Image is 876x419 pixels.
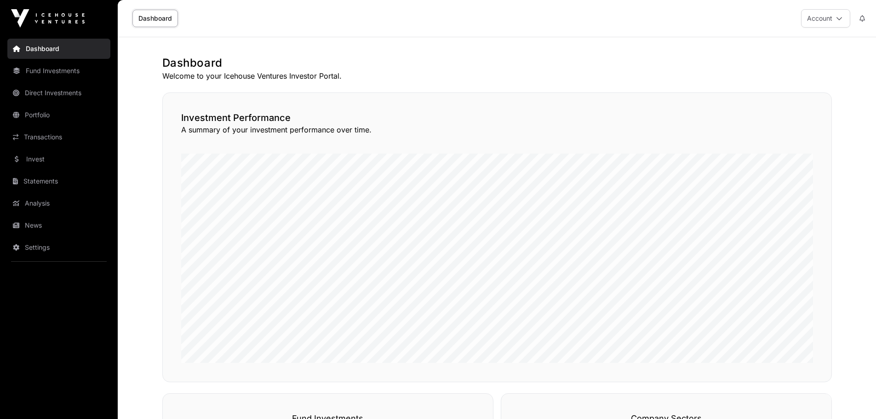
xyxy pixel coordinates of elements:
a: Portfolio [7,105,110,125]
p: Welcome to your Icehouse Ventures Investor Portal. [162,70,832,81]
a: Invest [7,149,110,169]
a: Direct Investments [7,83,110,103]
a: Fund Investments [7,61,110,81]
h2: Investment Performance [181,111,813,124]
a: Dashboard [132,10,178,27]
button: Account [801,9,850,28]
h1: Dashboard [162,56,832,70]
a: Dashboard [7,39,110,59]
img: Icehouse Ventures Logo [11,9,85,28]
a: Statements [7,171,110,191]
a: Transactions [7,127,110,147]
a: Analysis [7,193,110,213]
a: Settings [7,237,110,258]
a: News [7,215,110,235]
p: A summary of your investment performance over time. [181,124,813,135]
